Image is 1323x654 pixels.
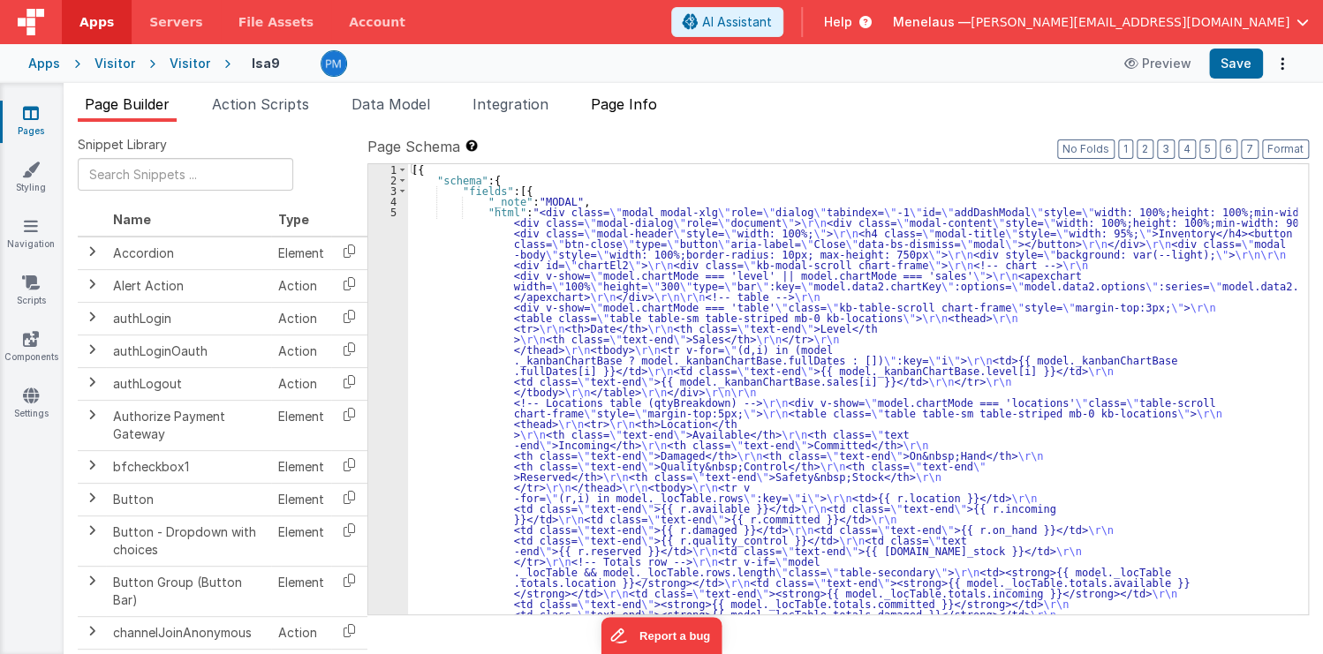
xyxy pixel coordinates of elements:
[106,269,271,302] td: Alert Action
[78,136,167,154] span: Snippet Library
[702,13,772,31] span: AI Assistant
[106,616,271,649] td: channelJoinAnonymous
[271,515,331,566] td: Element
[94,55,135,72] div: Visitor
[601,617,722,654] iframe: Marker.io feedback button
[106,450,271,483] td: bfcheckbox1
[1157,139,1175,159] button: 3
[79,13,114,31] span: Apps
[368,164,408,175] div: 1
[271,237,331,270] td: Element
[1262,139,1309,159] button: Format
[352,95,430,113] span: Data Model
[212,95,309,113] span: Action Scripts
[106,237,271,270] td: Accordion
[893,13,971,31] span: Menelaus —
[28,55,60,72] div: Apps
[368,185,408,196] div: 3
[368,175,408,185] div: 2
[85,95,170,113] span: Page Builder
[971,13,1289,31] span: [PERSON_NAME][EMAIL_ADDRESS][DOMAIN_NAME]
[1270,51,1295,76] button: Options
[1209,49,1263,79] button: Save
[271,302,331,335] td: Action
[106,483,271,515] td: Button
[591,95,657,113] span: Page Info
[106,335,271,367] td: authLoginOauth
[106,400,271,450] td: Authorize Payment Gateway
[271,335,331,367] td: Action
[78,158,293,191] input: Search Snippets ...
[1118,139,1133,159] button: 1
[271,483,331,515] td: Element
[271,367,331,400] td: Action
[271,269,331,302] td: Action
[271,566,331,616] td: Element
[238,13,314,31] span: File Assets
[368,196,408,207] div: 4
[472,95,548,113] span: Integration
[278,212,309,227] span: Type
[170,55,210,72] div: Visitor
[1114,49,1202,78] button: Preview
[106,367,271,400] td: authLogout
[824,13,852,31] span: Help
[106,302,271,335] td: authLogin
[252,56,280,70] h4: lsa9
[113,212,151,227] span: Name
[671,7,783,37] button: AI Assistant
[271,450,331,483] td: Element
[893,13,1309,31] button: Menelaus — [PERSON_NAME][EMAIL_ADDRESS][DOMAIN_NAME]
[149,13,202,31] span: Servers
[106,515,271,566] td: Button - Dropdown with choices
[1220,139,1237,159] button: 6
[1178,139,1196,159] button: 4
[321,51,346,76] img: a12ed5ba5769bda9d2665f51d2850528
[271,616,331,649] td: Action
[1137,139,1153,159] button: 2
[1241,139,1259,159] button: 7
[106,566,271,616] td: Button Group (Button Bar)
[1057,139,1115,159] button: No Folds
[367,136,460,157] span: Page Schema
[271,400,331,450] td: Element
[1199,139,1216,159] button: 5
